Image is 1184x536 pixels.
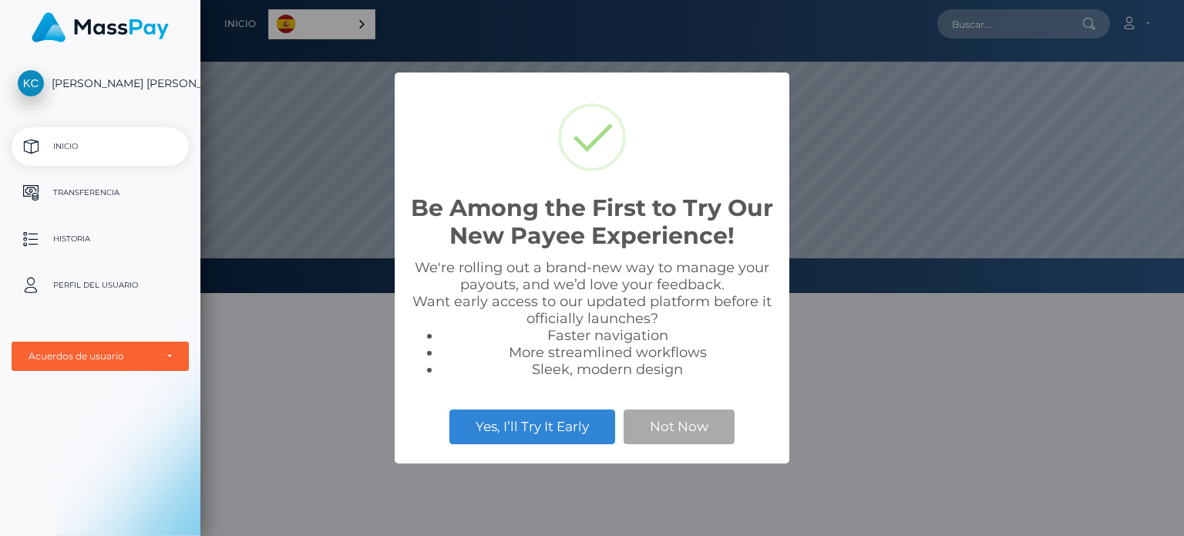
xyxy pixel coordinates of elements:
button: Acuerdos de usuario [12,342,189,371]
li: Faster navigation [441,327,774,344]
h2: Be Among the First to Try Our New Payee Experience! [410,194,774,250]
button: Not Now [624,410,735,443]
span: [PERSON_NAME] [PERSON_NAME] [12,76,189,90]
p: Transferencia [18,181,183,204]
p: Historia [18,228,183,251]
p: Inicio [18,135,183,158]
li: More streamlined workflows [441,344,774,361]
div: We're rolling out a brand-new way to manage your payouts, and we’d love your feedback. Want early... [410,259,774,378]
img: MassPay [32,12,169,42]
p: Perfil del usuario [18,274,183,297]
li: Sleek, modern design [441,361,774,378]
button: Yes, I’ll Try It Early [449,410,615,443]
div: Acuerdos de usuario [29,350,155,362]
